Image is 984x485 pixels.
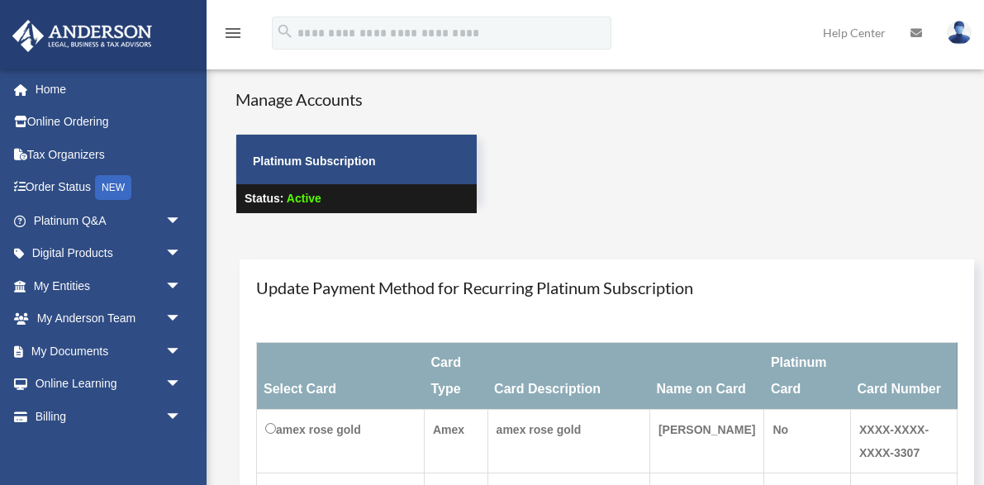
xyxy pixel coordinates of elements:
[95,175,131,200] div: NEW
[764,343,851,410] th: Platinum Card
[425,410,488,473] td: Amex
[12,335,207,368] a: My Documentsarrow_drop_down
[12,73,207,106] a: Home
[12,237,207,270] a: Digital Productsarrow_drop_down
[425,343,488,410] th: Card Type
[165,335,198,369] span: arrow_drop_down
[257,343,425,410] th: Select Card
[12,368,207,401] a: Online Learningarrow_drop_down
[7,20,157,52] img: Anderson Advisors Platinum Portal
[276,22,294,40] i: search
[764,410,851,473] td: No
[165,368,198,402] span: arrow_drop_down
[12,269,207,302] a: My Entitiesarrow_drop_down
[649,343,763,410] th: Name on Card
[487,343,649,410] th: Card Description
[12,204,207,237] a: Platinum Q&Aarrow_drop_down
[12,138,207,171] a: Tax Organizers
[12,302,207,335] a: My Anderson Teamarrow_drop_down
[165,204,198,238] span: arrow_drop_down
[12,171,207,205] a: Order StatusNEW
[649,410,763,473] td: [PERSON_NAME]
[223,23,243,43] i: menu
[287,192,321,205] span: Active
[257,410,425,473] td: amex rose gold
[947,21,972,45] img: User Pic
[851,410,958,473] td: XXXX-XXXX-XXXX-3307
[12,400,207,433] a: Billingarrow_drop_down
[165,237,198,271] span: arrow_drop_down
[165,269,198,303] span: arrow_drop_down
[256,276,958,299] h4: Update Payment Method for Recurring Platinum Subscription
[12,106,207,139] a: Online Ordering
[487,410,649,473] td: amex rose gold
[235,88,478,111] h4: Manage Accounts
[165,302,198,336] span: arrow_drop_down
[223,29,243,43] a: menu
[165,400,198,434] span: arrow_drop_down
[851,343,958,410] th: Card Number
[245,192,283,205] strong: Status:
[253,155,376,168] strong: Platinum Subscription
